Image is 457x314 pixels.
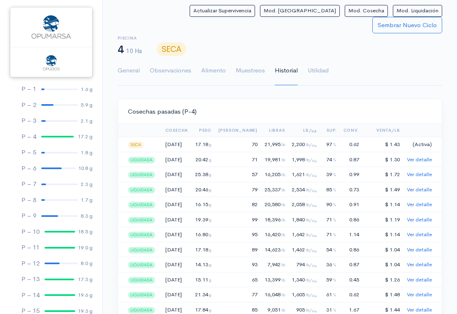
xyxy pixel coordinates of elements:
[209,307,211,313] span: g
[81,101,93,109] div: 5.9 g
[393,5,442,17] button: Mod. Liquidación
[128,142,144,148] span: SECA
[320,212,340,227] td: 71
[333,232,336,237] span: %
[320,242,340,257] td: 54
[288,152,320,167] td: 1,998
[306,277,317,283] span: lb/
[312,144,317,148] sub: Ha
[281,187,285,193] span: lb
[128,307,155,314] span: LIQUIDADA
[209,262,211,267] span: g
[288,167,320,182] td: 1,621
[128,187,155,193] span: LIQUIDADA
[209,202,211,207] span: g
[150,56,191,86] a: Observaciones
[320,137,340,152] td: 97
[192,227,215,242] td: 16.80
[201,56,226,86] a: Alimento
[281,277,285,283] span: lb
[333,307,336,313] span: %
[21,132,36,142] div: P – 4
[288,287,320,302] td: 1,605
[333,202,336,207] span: %
[261,257,288,272] td: 7,942
[118,36,142,40] h6: Piscina
[345,5,388,17] button: Mod. Cosecha
[288,137,320,152] td: 2,200
[192,197,215,212] td: 16.15
[128,277,155,284] span: LIQUIDADA
[306,232,317,237] span: lb/
[306,142,317,147] span: lb/
[261,197,288,212] td: 20,580
[209,247,211,253] span: g
[340,227,362,242] td: 1.14
[306,262,317,267] span: lb/
[21,179,36,189] div: P – 7
[288,197,320,212] td: 2,058
[126,47,142,55] span: 10 Ha
[372,17,442,34] button: Sembrar Nuevo Ciclo
[78,133,93,141] div: 17.2 g
[209,172,211,177] span: g
[320,287,340,302] td: 61
[78,164,93,172] div: 10.8 g
[288,124,320,137] th: Lb/
[209,157,211,163] span: g
[162,197,192,212] td: [DATE]
[306,307,317,313] span: lb/
[385,306,400,313] span: $ 1.44
[385,186,400,193] span: $ 1.49
[385,246,400,253] span: $ 1.04
[320,152,340,167] td: 74
[81,196,93,204] div: 1.7 g
[312,234,317,238] sub: Ha
[215,197,261,212] td: 82
[407,186,432,193] a: Ver detalle
[261,124,288,137] th: Libras
[281,232,285,237] span: lb
[320,227,340,242] td: 71
[128,292,155,298] span: LIQUIDADA
[162,152,192,167] td: [DATE]
[333,277,336,283] span: %
[288,257,320,272] td: 794
[281,247,285,253] span: lb
[78,275,93,284] div: 17.3 g
[30,13,73,40] img: Opumarsa
[306,247,317,253] span: lb/
[333,157,336,163] span: %
[128,202,155,208] span: LIQUIDADA
[21,164,36,173] div: P – 6
[306,187,317,193] span: lb/
[78,291,93,299] div: 19.6 g
[407,246,432,253] a: Ver detalle
[215,182,261,197] td: 79
[312,174,317,178] sub: Ha
[288,182,320,197] td: 2,534
[162,257,192,272] td: [DATE]
[306,172,317,177] span: lb/
[209,187,211,193] span: g
[261,242,288,257] td: 14,623
[261,137,288,152] td: 21,995
[261,152,288,167] td: 19,981
[21,211,36,221] div: P – 9
[118,44,142,56] h1: 4
[21,274,39,284] div: P – 13
[78,228,93,236] div: 18.5 g
[385,276,400,283] span: $ 1.26
[407,216,432,223] a: Ver detalle
[162,182,192,197] td: [DATE]
[340,272,362,287] td: 0.45
[385,141,400,148] span: $ 1.43
[333,262,336,267] span: %
[215,124,261,137] th: [PERSON_NAME]
[157,42,186,56] span: SECA
[21,195,36,205] div: P – 8
[192,287,215,302] td: 21.34
[215,152,261,167] td: 71
[192,124,215,137] th: Peso
[261,272,288,287] td: 13,399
